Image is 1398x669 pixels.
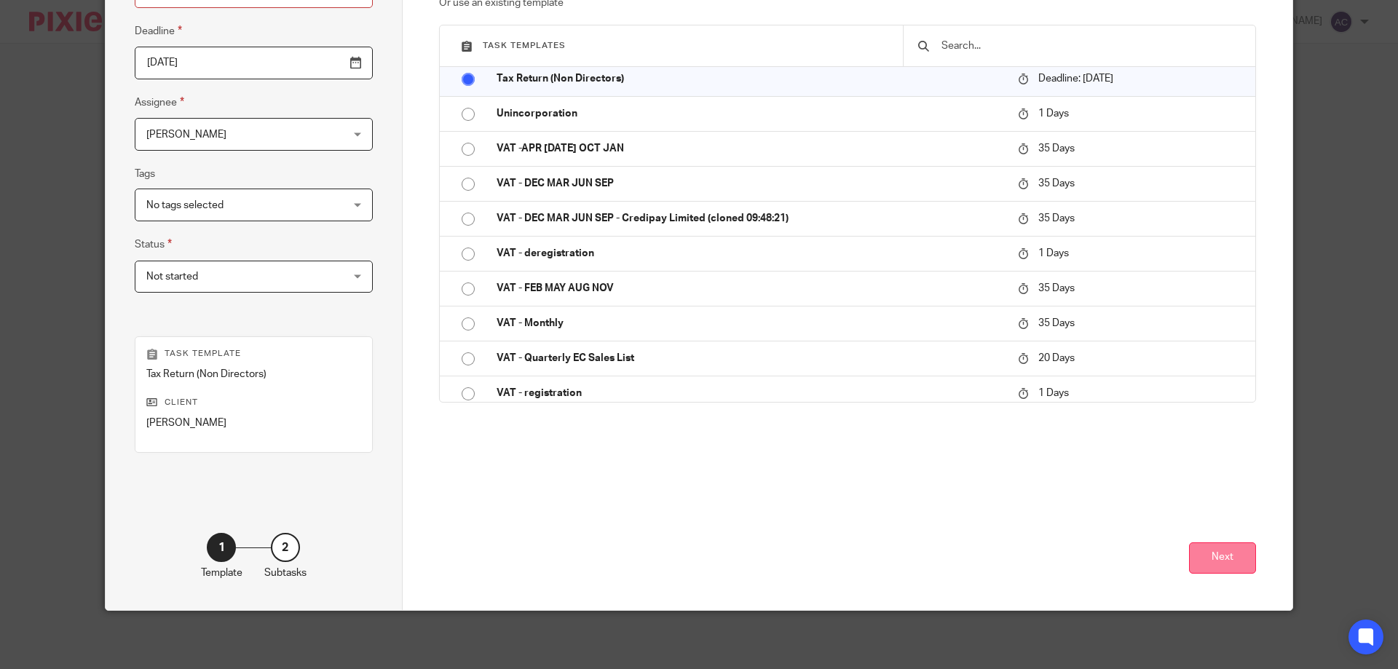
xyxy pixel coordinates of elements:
p: VAT - DEC MAR JUN SEP [497,176,1003,191]
span: 35 Days [1038,283,1075,293]
p: VAT - DEC MAR JUN SEP - Credipay Limited (cloned 09:48:21) [497,211,1003,226]
label: Deadline [135,23,182,39]
p: VAT - FEB MAY AUG NOV [497,281,1003,296]
span: 20 Days [1038,353,1075,363]
span: No tags selected [146,200,224,210]
p: VAT - Quarterly EC Sales List [497,351,1003,365]
span: 1 Days [1038,108,1069,119]
p: [PERSON_NAME] [146,416,361,430]
span: Task templates [483,41,566,50]
span: Deadline: [DATE] [1038,74,1113,84]
span: 1 Days [1038,248,1069,258]
span: 35 Days [1038,318,1075,328]
p: VAT -APR [DATE] OCT JAN [497,141,1003,156]
span: 35 Days [1038,213,1075,223]
span: [PERSON_NAME] [146,130,226,140]
p: VAT - deregistration [497,246,1003,261]
button: Next [1189,542,1256,574]
p: Unincorporation [497,106,1003,121]
p: VAT - registration [497,386,1003,400]
span: 35 Days [1038,178,1075,189]
p: Client [146,397,361,408]
span: 1 Days [1038,388,1069,398]
p: Task template [146,348,361,360]
div: 1 [207,533,236,562]
div: 2 [271,533,300,562]
input: Pick a date [135,47,373,79]
input: Search... [940,38,1241,54]
span: 35 Days [1038,143,1075,154]
span: Not started [146,272,198,282]
p: Template [201,566,242,580]
p: Tax Return (Non Directors) [497,71,1003,86]
label: Tags [135,167,155,181]
p: Tax Return (Non Directors) [146,367,361,381]
p: Subtasks [264,566,307,580]
label: Assignee [135,94,184,111]
p: VAT - Monthly [497,316,1003,330]
label: Status [135,236,172,253]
